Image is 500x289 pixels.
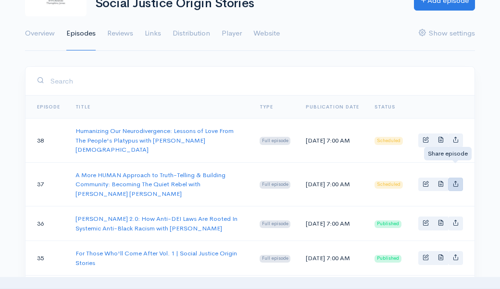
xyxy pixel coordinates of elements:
[418,217,463,230] div: Basic example
[260,181,291,189] span: Full episode
[260,137,291,144] span: Full episode
[75,171,225,198] a: A More HUMAN Approach to Truth-Telling & Building Community: Becoming The Quiet Rebel with [PERSO...
[66,16,96,51] a: Episodes
[25,241,68,276] td: 35
[25,162,68,206] td: 37
[298,162,367,206] td: [DATE] 7:00 AM
[253,16,280,51] a: Website
[418,178,463,192] div: Basic example
[260,220,291,228] span: Full episode
[375,104,395,110] span: Status
[75,249,237,267] a: For Those Who'll Come After Vol. 1 | Social Justice Origin Stories
[375,137,403,144] span: Scheduled
[25,206,68,241] td: 36
[260,104,273,110] a: Type
[25,16,55,51] a: Overview
[375,220,401,228] span: Published
[424,147,472,160] div: Share episode
[25,119,68,163] td: 38
[298,119,367,163] td: [DATE] 7:00 AM
[418,133,463,147] div: Basic example
[418,251,463,265] div: Basic example
[298,206,367,241] td: [DATE] 7:00 AM
[419,16,475,51] a: Show settings
[306,104,359,110] a: Publication date
[173,16,210,51] a: Distribution
[375,181,403,189] span: Scheduled
[222,16,242,51] a: Player
[75,215,237,232] a: [PERSON_NAME] 2.0: How Anti-DEI Laws Are Rooted In Systemic Anti-Black Racism with [PERSON_NAME]
[260,255,291,263] span: Full episode
[50,71,463,91] input: Search
[107,16,133,51] a: Reviews
[298,241,367,276] td: [DATE] 7:00 AM
[145,16,161,51] a: Links
[75,127,234,154] a: Humanizing Our Neurodivergence: Lessons of Love From The People's Platypus with [PERSON_NAME][DEM...
[37,104,60,110] a: Episode
[75,104,90,110] a: Title
[375,255,401,263] span: Published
